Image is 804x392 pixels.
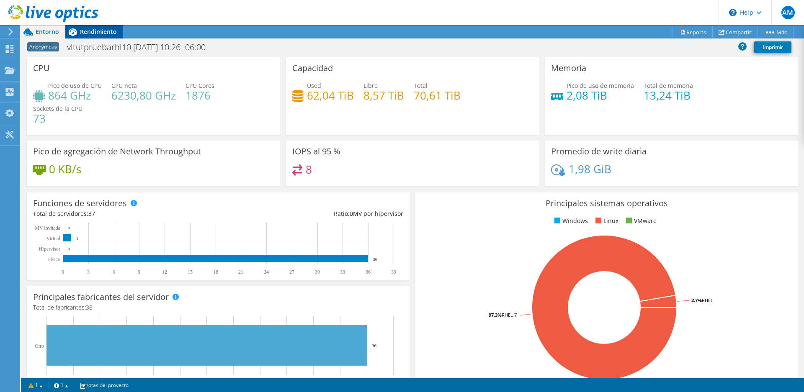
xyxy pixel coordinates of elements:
span: 36 [86,303,93,311]
h3: Promedio de write diaria [551,147,647,156]
span: CPU Cores [186,82,214,90]
text: Hipervisor [39,246,60,252]
h3: Principales sistemas operativos [422,199,792,208]
h4: 2,08 TiB [567,91,634,100]
div: Ratio: MV por hipervisor [218,209,403,218]
h1: vltutpruebarhl10 [DATE] 10:26 -06:00 [63,43,219,52]
a: notas del proyecto [74,380,134,390]
a: Compartir [712,26,758,38]
h4: 6230,80 GHz [111,91,176,100]
h3: Pico de agregación de Network Throughput [33,147,201,156]
a: 1 [48,380,74,390]
li: VMware [624,216,657,225]
h4: 1876 [186,91,214,100]
text: MV invitada [35,225,60,231]
text: 24 [264,269,269,275]
a: Reports [673,26,713,38]
text: 33 [340,269,345,275]
div: Total de servidores: [33,209,218,218]
text: Otro [35,343,44,349]
text: 0 [68,247,70,251]
h4: 13,24 TiB [644,91,693,100]
text: 9 [138,269,140,275]
h4: 0 KB/s [49,164,81,174]
text: 15 [188,269,193,275]
a: 1 [23,380,49,390]
span: CPU neta [111,82,137,90]
a: Más [758,26,794,38]
tspan: RHEL 7 [502,312,517,318]
tspan: RHEL [702,297,713,303]
text: 0 [62,269,64,275]
text: 3 [87,269,90,275]
span: Pico de uso de CPU [48,82,102,90]
span: Anonymous [27,42,59,51]
h3: CPU [33,64,50,73]
span: 37 [88,210,95,218]
text: 1 [76,236,78,241]
span: 0 [350,210,353,218]
li: Windows [552,216,588,225]
text: 6 [113,269,115,275]
text: 18 [213,269,218,275]
a: Imprimir [754,41,791,53]
span: AM [781,6,795,19]
h4: 8,57 TiB [363,91,404,100]
span: Total [414,82,428,90]
text: 36 [372,343,377,348]
li: Linux [593,216,618,225]
tspan: 97.3% [489,312,502,318]
span: Entorno [36,28,59,36]
span: Total de memoria [644,82,693,90]
text: 39 [391,269,396,275]
text: 27 [289,269,294,275]
text: 0 [68,226,70,230]
h4: 864 GHz [48,91,102,100]
span: Sockets de la CPU [33,105,82,113]
h3: IOPS al 95 % [292,147,340,156]
text: 21 [238,269,243,275]
span: Libre [363,82,378,90]
span: Rendimiento [80,28,117,36]
tspan: Físico [48,256,60,262]
h4: 8 [306,165,312,174]
h4: 70,61 TiB [414,91,461,100]
span: Pico de uso de memoria [567,82,634,90]
text: 12 [162,269,167,275]
svg: \n [729,9,737,16]
h4: 62,04 TiB [307,91,354,100]
h3: Principales fabricantes del servidor [33,292,169,302]
text: 36 [366,269,371,275]
text: 36 [373,257,377,261]
text: Virtual [46,236,61,241]
h4: 73 [33,114,82,123]
span: Used [307,82,321,90]
text: 30 [315,269,320,275]
h4: 1,98 GiB [569,164,611,174]
h3: Funciones de servidores [33,199,127,208]
tspan: 2.7% [691,297,702,303]
h3: Memoria [551,64,586,73]
h4: Total de fabricantes: [33,303,403,312]
h3: Capacidad [292,64,333,73]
